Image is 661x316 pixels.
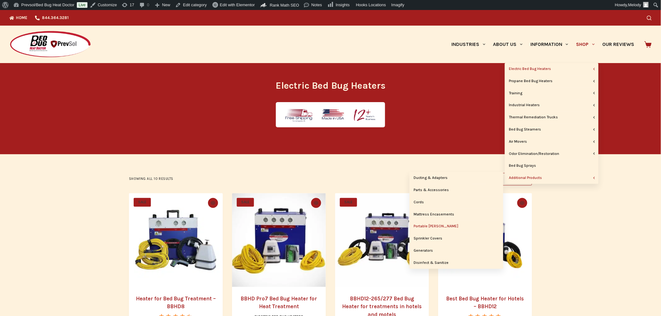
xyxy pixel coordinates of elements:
button: Open LiveChat chat widget [5,2,24,21]
p: Showing all 10 results [129,176,173,182]
a: BBHD12-265/277 Bed Bug Heater for treatments in hotels and motels [335,193,429,287]
span: Insights [336,2,350,7]
span: SALE [340,198,357,207]
a: Our Reviews [599,26,638,63]
a: Heater for Bed Bug Treatment – BBHD8 [136,295,216,310]
a: Mattress Encasements [410,209,503,220]
a: BBHD Pro7 Bed Bug Heater for Heat Treatment [232,193,326,287]
a: Bed Bug Sprays [505,160,599,172]
span: Rank Math SEO [270,3,299,7]
a: 844.364.3281 [31,10,72,26]
img: Prevsol/Bed Bug Heat Doctor [9,31,91,58]
span: Edit with Elementor [220,2,255,7]
a: Odor Elimination/Restoration [505,148,599,160]
button: Search [647,16,652,20]
a: Industrial Heaters [505,99,599,111]
a: Thermal Remediation Trucks [505,111,599,123]
a: Electric Bed Bug Heaters [505,63,599,75]
nav: Top Menu [9,10,72,26]
a: Industries [448,26,489,63]
a: Portable [PERSON_NAME] [410,220,503,232]
button: Quick view toggle [517,198,527,208]
span: Melody [628,2,641,7]
a: Parts & Accessories [410,184,503,196]
a: Ducting & Adapters [410,172,503,184]
a: Bed Bug Steamers [505,124,599,136]
a: BBHD Pro7 Bed Bug Heater for Heat Treatment [241,295,317,310]
a: Training [505,87,599,99]
a: Heater for Bed Bug Treatment - BBHD8 [129,193,223,287]
nav: Primary [448,26,638,63]
button: Quick view toggle [311,198,321,208]
a: Information [527,26,572,63]
button: Quick view toggle [208,198,218,208]
a: Cords [410,196,503,208]
a: Generators [410,245,503,257]
span: SALE [237,198,254,207]
a: Sprinkler Covers [410,233,503,244]
a: Air Movers [505,136,599,148]
a: About Us [489,26,526,63]
a: Shop [572,26,599,63]
h1: Electric Bed Bug Heaters [213,79,448,93]
a: Best Bed Bug Heater for Hotels – BBHD12 [446,295,524,310]
a: Home [9,10,31,26]
a: Live [77,2,87,8]
a: Disinfect & Sanitize [410,257,503,269]
a: Propane Bed Bug Heaters [505,75,599,87]
a: Additional Products [505,172,599,184]
span: SALE [134,198,151,207]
